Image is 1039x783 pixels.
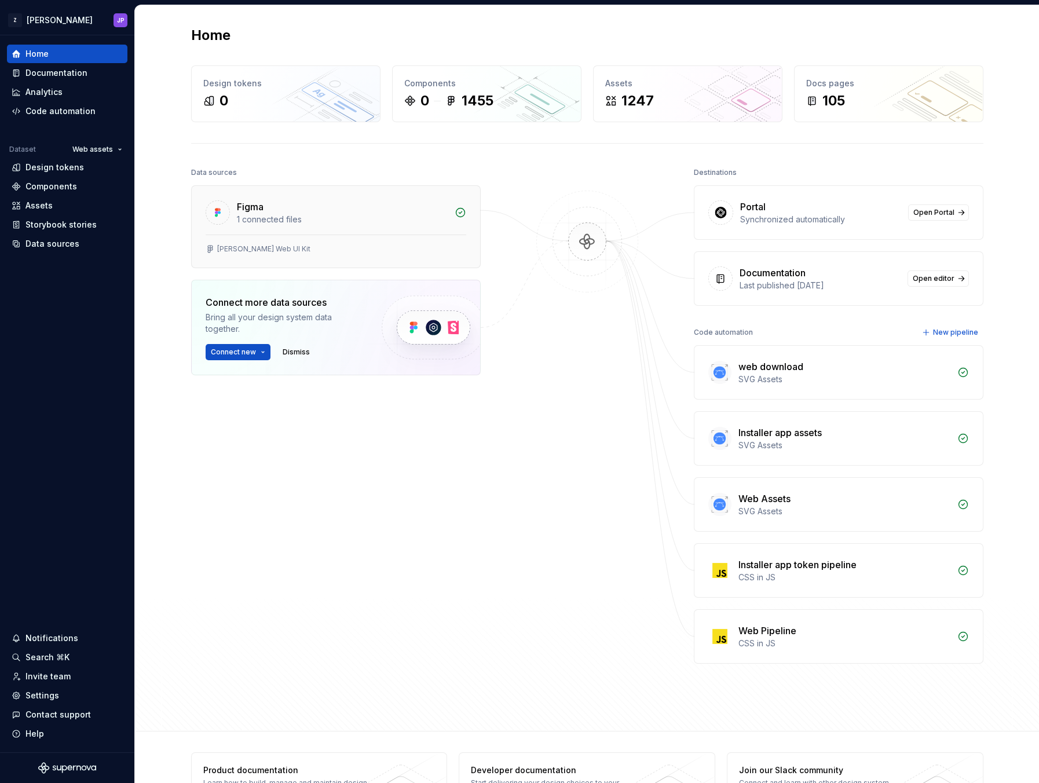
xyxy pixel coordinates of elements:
[738,360,803,374] div: web download
[913,208,954,217] span: Open Portal
[404,78,569,89] div: Components
[738,624,796,638] div: Web Pipeline
[738,492,791,506] div: Web Assets
[206,344,270,360] button: Connect new
[25,181,77,192] div: Components
[7,686,127,705] a: Settings
[738,374,950,385] div: SVG Assets
[203,764,372,776] div: Product documentation
[822,92,845,110] div: 105
[211,347,256,357] span: Connect new
[738,440,950,451] div: SVG Assets
[203,78,368,89] div: Design tokens
[7,705,127,724] button: Contact support
[7,725,127,743] button: Help
[913,274,954,283] span: Open editor
[7,158,127,177] a: Design tokens
[277,344,315,360] button: Dismiss
[740,266,806,280] div: Documentation
[206,312,362,335] div: Bring all your design system data together.
[283,347,310,357] span: Dismiss
[191,65,381,122] a: Design tokens0
[7,196,127,215] a: Assets
[72,145,113,154] span: Web assets
[7,64,127,82] a: Documentation
[25,67,87,79] div: Documentation
[25,86,63,98] div: Analytics
[9,145,36,154] div: Dataset
[25,219,97,230] div: Storybook stories
[738,426,822,440] div: Installer app assets
[7,83,127,101] a: Analytics
[237,200,264,214] div: Figma
[206,295,362,309] div: Connect more data sources
[593,65,782,122] a: Assets1247
[25,728,44,740] div: Help
[191,164,237,181] div: Data sources
[908,270,969,287] a: Open editor
[191,185,481,268] a: Figma1 connected files[PERSON_NAME] Web UI Kit
[25,200,53,211] div: Assets
[7,648,127,667] button: Search ⌘K
[67,141,127,158] button: Web assets
[694,324,753,341] div: Code automation
[471,764,639,776] div: Developer documentation
[7,102,127,120] a: Code automation
[217,244,310,254] div: [PERSON_NAME] Web UI Kit
[462,92,493,110] div: 1455
[794,65,983,122] a: Docs pages105
[7,177,127,196] a: Components
[738,506,950,517] div: SVG Assets
[806,78,971,89] div: Docs pages
[740,200,766,214] div: Portal
[740,214,901,225] div: Synchronized automatically
[694,164,737,181] div: Destinations
[25,238,79,250] div: Data sources
[7,629,127,647] button: Notifications
[420,92,429,110] div: 0
[7,235,127,253] a: Data sources
[27,14,93,26] div: [PERSON_NAME]
[908,204,969,221] a: Open Portal
[25,709,91,720] div: Contact support
[25,671,71,682] div: Invite team
[7,45,127,63] a: Home
[739,764,908,776] div: Join our Slack community
[2,8,132,32] button: Z[PERSON_NAME]JP
[237,214,448,225] div: 1 connected files
[392,65,581,122] a: Components01455
[621,92,654,110] div: 1247
[25,48,49,60] div: Home
[117,16,125,25] div: JP
[7,667,127,686] a: Invite team
[25,690,59,701] div: Settings
[738,558,857,572] div: Installer app token pipeline
[738,572,950,583] div: CSS in JS
[219,92,228,110] div: 0
[740,280,901,291] div: Last published [DATE]
[8,13,22,27] div: Z
[25,162,84,173] div: Design tokens
[605,78,770,89] div: Assets
[25,652,69,663] div: Search ⌘K
[919,324,983,341] button: New pipeline
[738,638,950,649] div: CSS in JS
[7,215,127,234] a: Storybook stories
[25,632,78,644] div: Notifications
[25,105,96,117] div: Code automation
[933,328,978,337] span: New pipeline
[191,26,231,45] h2: Home
[38,762,96,774] svg: Supernova Logo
